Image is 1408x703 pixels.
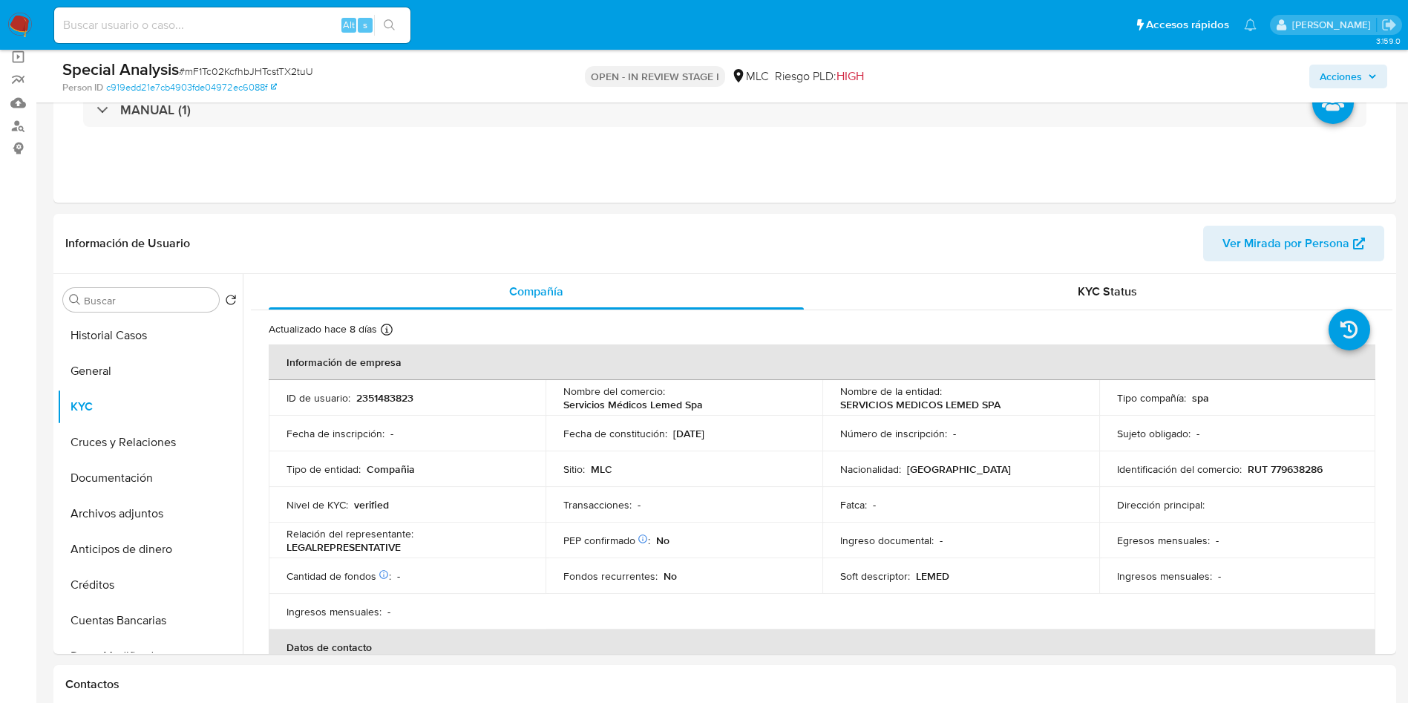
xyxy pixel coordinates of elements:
p: Ingreso documental : [840,534,934,547]
span: HIGH [836,68,864,85]
span: Accesos rápidos [1146,17,1229,33]
input: Buscar [84,294,213,307]
p: LEMED [916,569,949,583]
button: Créditos [57,567,243,603]
span: Ver Mirada por Persona [1222,226,1349,261]
p: Nombre del comercio : [563,385,665,398]
h1: Contactos [65,677,1384,692]
span: Acciones [1320,65,1362,88]
h1: Información de Usuario [65,236,190,251]
button: Anticipos de dinero [57,532,243,567]
p: No [664,569,677,583]
a: c919edd21e7cb4903fde04972ec6088f [106,81,277,94]
a: Salir [1381,17,1397,33]
p: Cantidad de fondos : [286,569,391,583]
span: KYC Status [1078,283,1137,300]
p: - [638,498,641,511]
p: ID de usuario : [286,391,350,405]
div: MLC [731,68,769,85]
button: Ver Mirada por Persona [1203,226,1384,261]
p: SERVICIOS MEDICOS LEMED SPA [840,398,1001,411]
p: Tipo de entidad : [286,462,361,476]
button: Acciones [1309,65,1387,88]
p: RUT 779638286 [1248,462,1323,476]
input: Buscar usuario o caso... [54,16,410,35]
p: Relación del representante : [286,527,413,540]
p: [GEOGRAPHIC_DATA] [907,462,1011,476]
p: PEP confirmado : [563,534,650,547]
p: 2351483823 [356,391,413,405]
p: - [953,427,956,440]
span: Compañía [509,283,563,300]
p: Sujeto obligado : [1117,427,1191,440]
p: Egresos mensuales : [1117,534,1210,547]
span: Alt [343,18,355,32]
button: Historial Casos [57,318,243,353]
p: nicolas.luzardo@mercadolibre.com [1292,18,1376,32]
th: Datos de contacto [269,630,1375,665]
button: Cruces y Relaciones [57,425,243,460]
button: Buscar [69,294,81,306]
p: - [873,498,876,511]
p: Sitio : [563,462,585,476]
p: Compañia [367,462,415,476]
p: Nivel de KYC : [286,498,348,511]
p: Servicios Médicos Lemed Spa [563,398,703,411]
p: Dirección principal : [1117,498,1205,511]
button: Datos Modificados [57,638,243,674]
button: Cuentas Bancarias [57,603,243,638]
p: - [397,569,400,583]
p: Número de inscripción : [840,427,947,440]
p: MLC [591,462,612,476]
p: Fecha de constitución : [563,427,667,440]
span: # mF1Tc02KcfhbJHTcstTX2tuU [179,64,313,79]
p: OPEN - IN REVIEW STAGE I [585,66,725,87]
b: Special Analysis [62,57,179,81]
p: verified [354,498,389,511]
p: spa [1192,391,1209,405]
p: [DATE] [673,427,704,440]
p: Tipo compañía : [1117,391,1186,405]
p: Nombre de la entidad : [840,385,942,398]
p: Fecha de inscripción : [286,427,384,440]
p: - [940,534,943,547]
p: - [1196,427,1199,440]
p: No [656,534,669,547]
button: search-icon [374,15,405,36]
button: Archivos adjuntos [57,496,243,532]
button: Volver al orden por defecto [225,294,237,310]
p: Identificación del comercio : [1117,462,1242,476]
button: KYC [57,389,243,425]
button: Documentación [57,460,243,496]
p: - [1216,534,1219,547]
p: - [390,427,393,440]
span: Riesgo PLD: [775,68,864,85]
p: - [387,605,390,618]
p: Transacciones : [563,498,632,511]
span: s [363,18,367,32]
a: Notificaciones [1244,19,1257,31]
p: LEGALREPRESENTATIVE [286,540,401,554]
button: General [57,353,243,389]
span: 3.159.0 [1376,35,1401,47]
p: Soft descriptor : [840,569,910,583]
b: Person ID [62,81,103,94]
th: Información de empresa [269,344,1375,380]
p: - [1218,569,1221,583]
p: Nacionalidad : [840,462,901,476]
div: MANUAL (1) [83,93,1366,127]
h3: MANUAL (1) [120,102,191,118]
p: Ingresos mensuales : [286,605,382,618]
p: Ingresos mensuales : [1117,569,1212,583]
p: Fondos recurrentes : [563,569,658,583]
p: Fatca : [840,498,867,511]
p: Actualizado hace 8 días [269,322,377,336]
